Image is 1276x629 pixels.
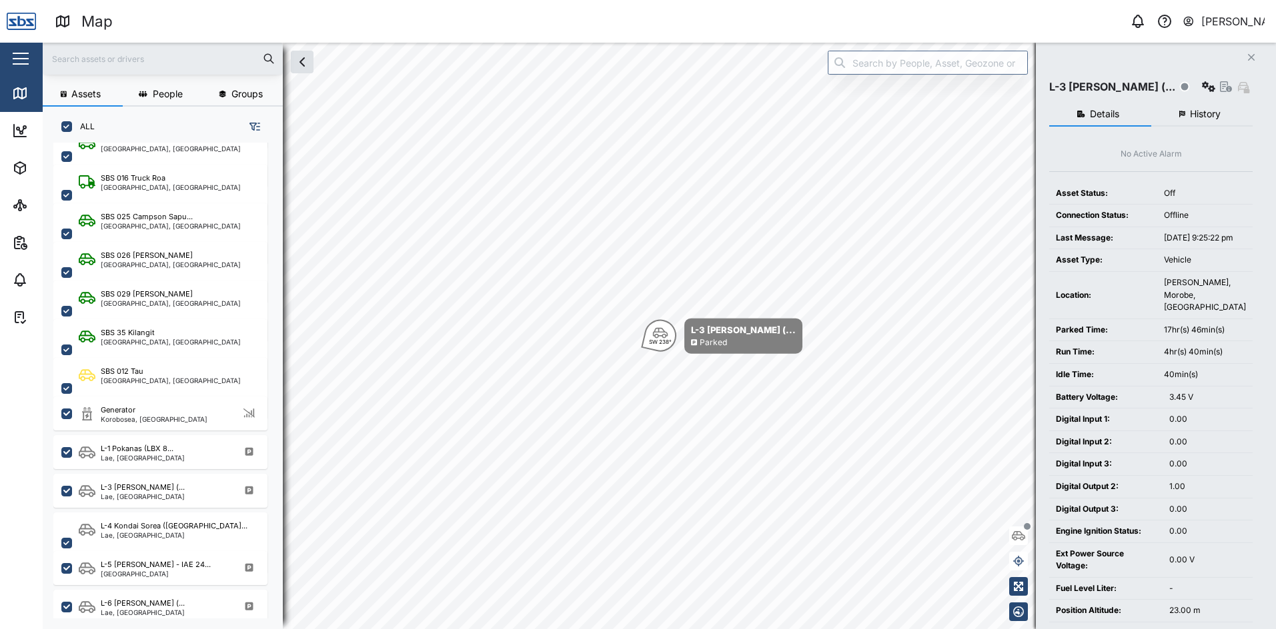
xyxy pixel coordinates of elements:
span: Groups [231,89,263,99]
div: 17hr(s) 46min(s) [1164,324,1246,336]
span: Assets [71,89,101,99]
div: 1.00 [1169,480,1246,493]
div: L-3 [PERSON_NAME] (... [691,323,796,336]
div: Parked Time: [1056,324,1151,336]
div: Lae, [GEOGRAPHIC_DATA] [101,454,185,461]
div: Idle Time: [1056,368,1151,381]
div: Korobosea, [GEOGRAPHIC_DATA] [101,416,207,422]
div: No Active Alarm [1121,148,1182,161]
div: Connection Status: [1056,209,1151,222]
div: Digital Input 1: [1056,413,1156,426]
span: Details [1090,109,1119,119]
div: Map marker [644,318,802,354]
div: Vehicle [1164,254,1246,267]
div: Parked [700,336,727,349]
div: Offline [1164,209,1246,222]
div: SBS 025 Campson Sapu... [101,211,193,223]
div: 23.00 m [1169,604,1246,617]
span: People [153,89,183,99]
div: 0.00 [1169,503,1246,516]
div: [PERSON_NAME], Morobe, [GEOGRAPHIC_DATA] [1164,277,1246,314]
div: Digital Input 3: [1056,458,1156,470]
div: [GEOGRAPHIC_DATA], [GEOGRAPHIC_DATA] [101,338,241,345]
div: [PERSON_NAME] [1201,13,1265,30]
div: SBS 026 [PERSON_NAME] [101,250,193,261]
input: Search by People, Asset, Geozone or Place [828,51,1028,75]
div: Position Altitude: [1056,604,1156,617]
div: Run Time: [1056,346,1151,358]
div: Digital Input 2: [1056,436,1156,448]
div: SBS 012 Tau [101,366,143,377]
div: L-1 Pokanas (LBX 8... [101,443,173,454]
div: 0.00 V [1169,554,1246,566]
div: [GEOGRAPHIC_DATA], [GEOGRAPHIC_DATA] [101,377,241,384]
div: Lae, [GEOGRAPHIC_DATA] [101,493,185,500]
div: Map [35,86,65,101]
div: [GEOGRAPHIC_DATA], [GEOGRAPHIC_DATA] [101,223,241,229]
div: 4hr(s) 40min(s) [1164,346,1246,358]
div: Lae, [GEOGRAPHIC_DATA] [101,532,247,538]
div: Asset Type: [1056,254,1151,267]
div: Tasks [35,310,71,324]
div: [GEOGRAPHIC_DATA] [101,570,211,577]
div: Off [1164,187,1246,200]
div: Location: [1056,289,1151,302]
label: ALL [72,121,95,132]
button: [PERSON_NAME] [1182,12,1265,31]
div: Generator [101,404,135,416]
div: [DATE] 9:25:22 pm [1164,232,1246,245]
div: L-3 [PERSON_NAME] (... [101,482,185,493]
div: Lae, [GEOGRAPHIC_DATA] [101,609,185,616]
div: 0.00 [1169,413,1246,426]
div: Engine Ignition Status: [1056,525,1156,538]
div: SBS 35 Kilangit [101,327,155,338]
div: [GEOGRAPHIC_DATA], [GEOGRAPHIC_DATA] [101,145,241,152]
div: 0.00 [1169,458,1246,470]
div: 3.45 V [1169,391,1246,404]
div: SW 238° [649,339,672,344]
div: L-3 [PERSON_NAME] (... [1049,79,1175,95]
div: 0.00 [1169,525,1246,538]
div: Alarms [35,273,76,287]
div: Map [81,10,113,33]
span: History [1190,109,1221,119]
div: Ext Power Source Voltage: [1056,548,1156,572]
div: SBS 029 [PERSON_NAME] [101,289,193,300]
div: [GEOGRAPHIC_DATA], [GEOGRAPHIC_DATA] [101,261,241,268]
div: Fuel Level Liter: [1056,582,1156,595]
div: Sites [35,198,67,213]
div: 0.00 [1169,436,1246,448]
div: Assets [35,161,76,175]
canvas: Map [43,43,1276,629]
div: Digital Output 3: [1056,503,1156,516]
div: Asset Status: [1056,187,1151,200]
div: 40min(s) [1164,368,1246,381]
div: Reports [35,235,80,250]
div: SBS 016 Truck Roa [101,173,165,184]
img: Main Logo [7,7,36,36]
div: [GEOGRAPHIC_DATA], [GEOGRAPHIC_DATA] [101,184,241,191]
div: - [1169,582,1246,595]
div: grid [53,143,282,618]
div: Battery Voltage: [1056,391,1156,404]
div: Last Message: [1056,232,1151,245]
div: L-6 [PERSON_NAME] (... [101,598,185,609]
div: [GEOGRAPHIC_DATA], [GEOGRAPHIC_DATA] [101,300,241,307]
input: Search assets or drivers [51,49,275,69]
div: L-4 Kondai Sorea ([GEOGRAPHIC_DATA]... [101,520,247,532]
div: L-5 [PERSON_NAME] - IAE 24... [101,559,211,570]
div: Digital Output 2: [1056,480,1156,493]
div: Dashboard [35,123,95,138]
